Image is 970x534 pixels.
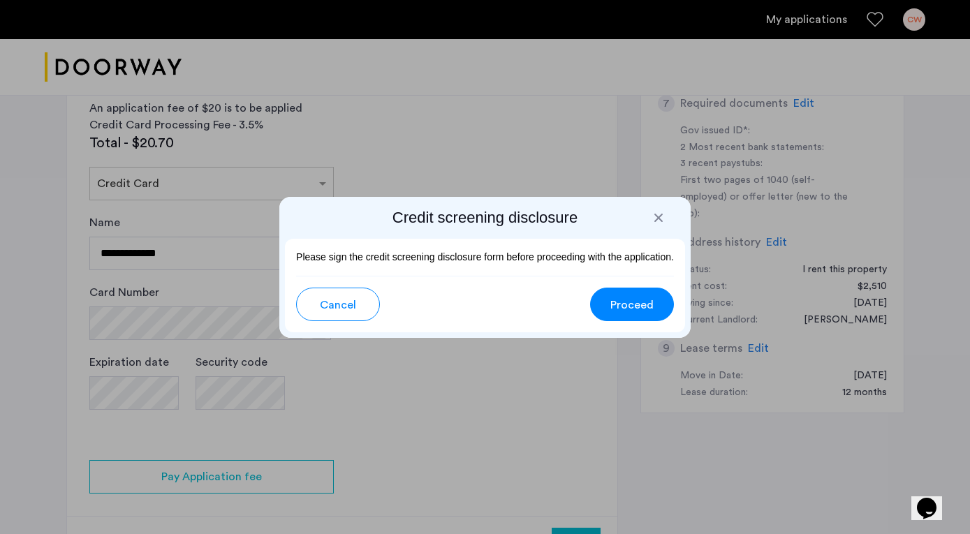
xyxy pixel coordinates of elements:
p: Please sign the credit screening disclosure form before proceeding with the application. [296,250,674,265]
h2: Credit screening disclosure [285,208,685,228]
span: Proceed [610,297,654,313]
iframe: chat widget [911,478,956,520]
span: Cancel [320,297,356,313]
button: button [590,288,674,321]
button: button [296,288,380,321]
